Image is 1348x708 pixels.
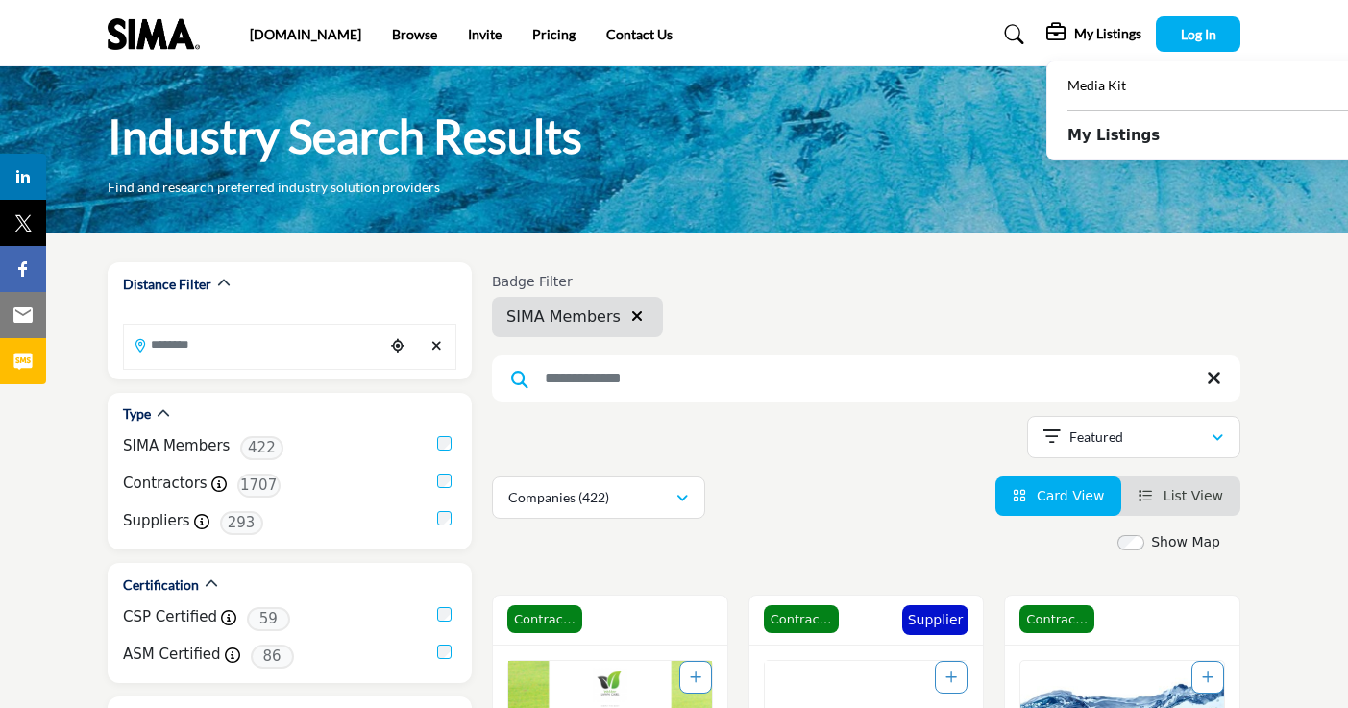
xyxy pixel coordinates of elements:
[123,606,217,628] label: CSP Certified
[123,435,230,457] label: SIMA Members
[606,26,673,42] a: Contact Us
[383,326,412,367] div: Choose your current location
[1121,476,1240,516] li: List View
[108,18,209,50] img: Site Logo
[247,607,290,631] span: 59
[1074,25,1141,42] h5: My Listings
[945,670,957,685] a: Add To List
[1151,532,1220,552] label: Show Map
[492,476,705,519] button: Companies (422)
[1181,26,1216,42] span: Log In
[123,404,151,424] h2: Type
[108,107,582,166] h1: Industry Search Results
[1013,488,1105,503] a: View Card
[123,510,190,532] label: Suppliers
[690,670,701,685] a: Add To List
[1156,16,1240,52] button: Log In
[1139,488,1223,503] a: View List
[392,26,437,42] a: Browse
[1037,488,1104,503] span: Card View
[986,19,1037,50] a: Search
[764,605,839,634] span: Contractor
[251,645,294,669] span: 86
[220,511,263,535] span: 293
[1164,488,1223,503] span: List View
[123,644,221,666] label: ASM Certified
[995,476,1122,516] li: Card View
[492,274,663,290] h6: Badge Filter
[1027,416,1240,458] button: Featured
[507,605,582,634] span: Contractor
[1046,23,1141,46] div: My Listings
[492,355,1240,402] input: Search Keyword
[437,645,452,659] input: ASM Certified checkbox
[508,488,609,507] p: Companies (422)
[437,607,452,622] input: CSP Certified checkbox
[1019,605,1094,634] span: Contractor
[123,275,211,294] h2: Distance Filter
[437,511,452,525] input: Suppliers checkbox
[1067,75,1126,97] a: Media Kit
[1069,427,1123,447] p: Featured
[437,474,452,488] input: Contractors checkbox
[468,26,502,42] a: Invite
[1067,125,1160,147] b: My Listings
[437,436,452,451] input: Selected SIMA Members checkbox
[908,610,964,630] p: Supplier
[422,326,451,367] div: Clear search location
[506,305,621,329] span: SIMA Members
[124,326,383,363] input: Search Location
[237,474,281,498] span: 1707
[1202,670,1213,685] a: Add To List
[250,26,361,42] a: [DOMAIN_NAME]
[123,473,208,495] label: Contractors
[532,26,576,42] a: Pricing
[1067,77,1126,93] span: Media Kit
[240,436,283,460] span: 422
[108,178,440,197] p: Find and research preferred industry solution providers
[123,575,199,595] h2: Certification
